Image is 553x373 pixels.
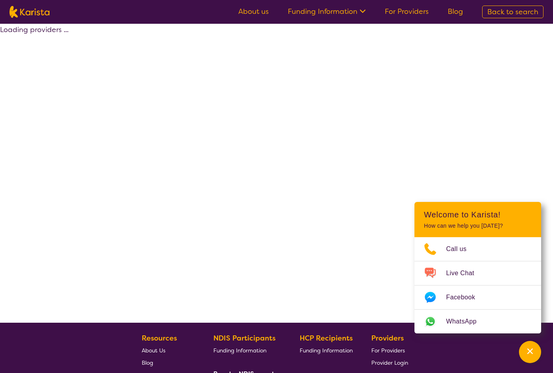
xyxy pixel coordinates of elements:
[142,344,195,356] a: About Us
[213,347,266,354] span: Funding Information
[482,6,543,18] a: Back to search
[487,7,538,17] span: Back to search
[142,356,195,369] a: Blog
[142,347,165,354] span: About Us
[300,347,353,354] span: Funding Information
[371,359,408,366] span: Provider Login
[142,333,177,343] b: Resources
[288,7,366,16] a: Funding Information
[424,223,532,229] p: How can we help you [DATE]?
[300,333,353,343] b: HCP Recipients
[371,347,405,354] span: For Providers
[424,210,532,219] h2: Welcome to Karista!
[371,356,408,369] a: Provider Login
[371,333,404,343] b: Providers
[371,344,408,356] a: For Providers
[446,316,486,327] span: WhatsApp
[414,237,541,333] ul: Choose channel
[446,243,476,255] span: Call us
[213,333,276,343] b: NDIS Participants
[238,7,269,16] a: About us
[446,267,484,279] span: Live Chat
[519,341,541,363] button: Channel Menu
[446,291,485,303] span: Facebook
[385,7,429,16] a: For Providers
[10,6,49,18] img: Karista logo
[142,359,153,366] span: Blog
[414,310,541,333] a: Web link opens in a new tab.
[213,344,281,356] a: Funding Information
[300,344,353,356] a: Funding Information
[414,202,541,333] div: Channel Menu
[448,7,463,16] a: Blog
